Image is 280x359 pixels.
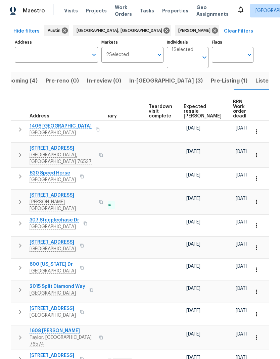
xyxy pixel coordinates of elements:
[1,76,38,86] span: Upcoming (4)
[236,196,250,201] span: [DATE]
[44,25,69,36] div: Austin
[86,7,107,14] span: Projects
[186,196,200,201] span: [DATE]
[245,50,254,59] button: Open
[236,264,250,269] span: [DATE]
[196,4,229,17] span: Geo Assignments
[186,308,200,313] span: [DATE]
[186,173,200,177] span: [DATE]
[236,332,250,337] span: [DATE]
[236,126,250,131] span: [DATE]
[106,52,129,58] span: 2 Selected
[155,50,164,59] button: Open
[186,242,200,247] span: [DATE]
[64,7,78,14] span: Visits
[167,40,208,44] label: Individuals
[200,53,209,62] button: Open
[89,50,99,59] button: Open
[101,40,164,44] label: Markets
[236,173,250,177] span: [DATE]
[224,27,253,36] span: Clear Filters
[15,40,98,44] label: Address
[186,220,200,224] span: [DATE]
[236,286,250,291] span: [DATE]
[221,25,256,38] button: Clear Filters
[23,7,45,14] span: Maestro
[184,104,222,118] span: Expected resale [PERSON_NAME]
[30,114,49,118] span: Address
[46,76,79,86] span: Pre-reno (0)
[186,149,200,154] span: [DATE]
[11,25,42,38] button: Hide filters
[236,220,250,224] span: [DATE]
[211,76,247,86] span: Pre-Listing (1)
[212,40,253,44] label: Flags
[73,25,171,36] div: [GEOGRAPHIC_DATA], [GEOGRAPHIC_DATA]
[186,126,200,131] span: [DATE]
[13,27,40,36] span: Hide filters
[162,7,188,14] span: Properties
[77,27,165,34] span: [GEOGRAPHIC_DATA], [GEOGRAPHIC_DATA]
[186,264,200,269] span: [DATE]
[178,27,213,34] span: [PERSON_NAME]
[140,8,154,13] span: Tasks
[48,27,63,34] span: Austin
[149,104,172,118] span: Teardown visit complete
[172,47,193,53] span: 1 Selected
[236,242,250,247] span: [DATE]
[186,286,200,291] span: [DATE]
[236,149,250,154] span: [DATE]
[175,25,219,36] div: [PERSON_NAME]
[129,76,203,86] span: In-[GEOGRAPHIC_DATA] (3)
[87,76,121,86] span: In-review (0)
[115,4,132,17] span: Work Orders
[186,332,200,337] span: [DATE]
[236,308,250,313] span: [DATE]
[233,100,254,118] span: BRN Work order deadline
